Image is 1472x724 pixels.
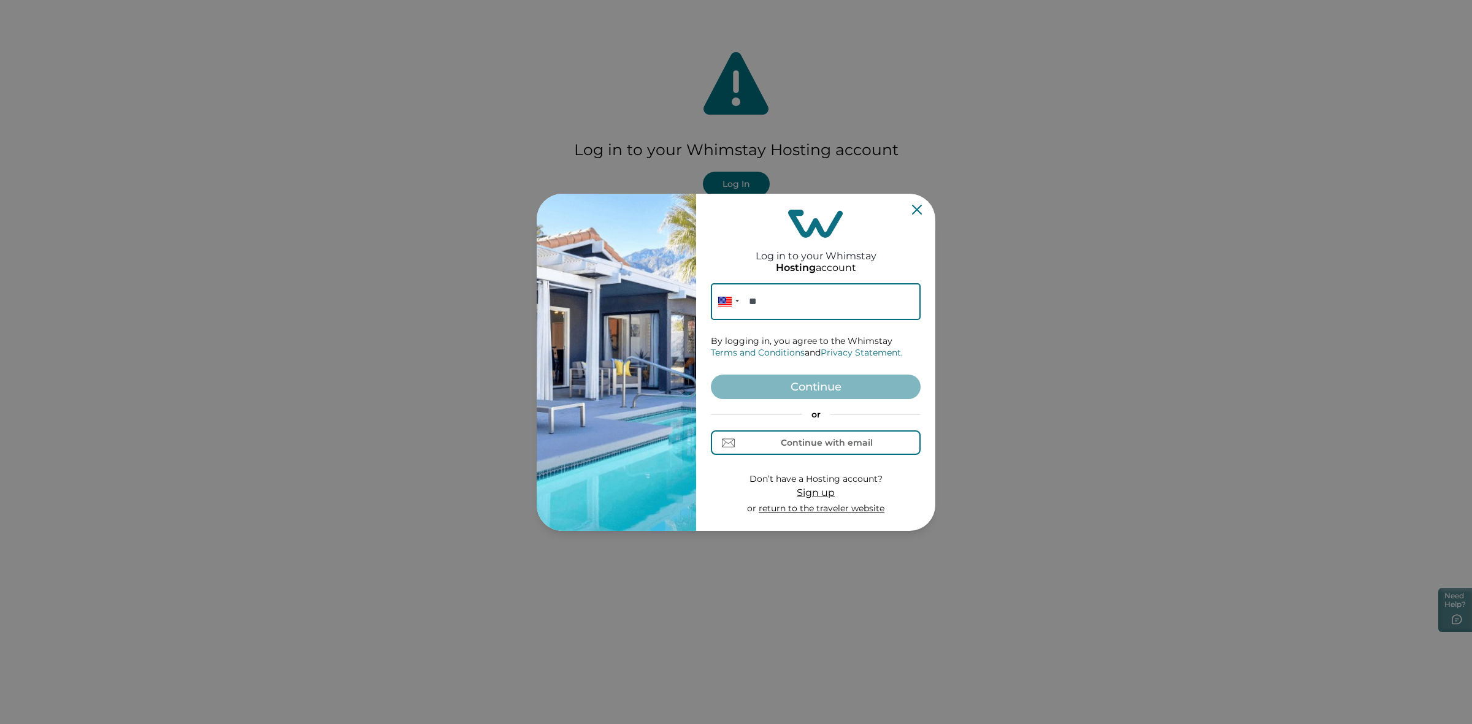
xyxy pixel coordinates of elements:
p: account [776,262,856,274]
div: United States: + 1 [711,283,743,320]
p: or [747,503,884,515]
a: Privacy Statement. [821,347,903,358]
p: Hosting [776,262,816,274]
span: Sign up [797,487,835,498]
a: return to the traveler website [759,503,884,514]
button: Close [912,205,922,215]
button: Continue with email [711,430,921,455]
img: auth-banner [537,194,696,531]
p: Don’t have a Hosting account? [747,473,884,486]
button: Continue [711,375,921,399]
h2: Log in to your Whimstay [756,238,876,262]
img: login-logo [788,210,843,238]
p: By logging in, you agree to the Whimstay and [711,335,921,359]
div: Continue with email [781,438,873,448]
p: or [711,409,921,421]
a: Terms and Conditions [711,347,805,358]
